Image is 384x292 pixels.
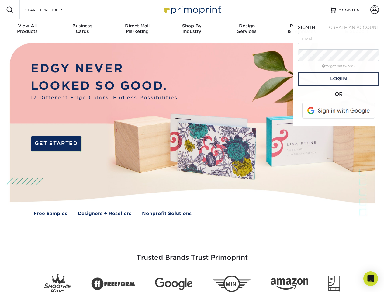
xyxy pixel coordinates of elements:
[155,278,193,290] img: Google
[274,23,329,34] div: & Templates
[31,60,180,77] p: EDGY NEVER
[220,19,274,39] a: DesignServices
[34,210,67,217] a: Free Samples
[363,271,378,286] div: Open Intercom Messenger
[298,33,379,44] input: Email
[142,210,192,217] a: Nonprofit Solutions
[329,25,379,30] span: CREATE AN ACCOUNT
[55,23,109,29] span: Business
[2,273,52,290] iframe: Google Customer Reviews
[220,23,274,29] span: Design
[322,64,355,68] a: forgot password?
[328,276,340,292] img: Goodwill
[55,23,109,34] div: Cards
[110,23,164,34] div: Marketing
[31,136,81,151] a: GET STARTED
[274,23,329,29] span: Resources
[55,19,109,39] a: BusinessCards
[110,19,164,39] a: Direct MailMarketing
[164,19,219,39] a: Shop ByIndustry
[298,72,379,86] a: Login
[31,77,180,95] p: LOOKED SO GOOD.
[25,6,84,13] input: SEARCH PRODUCTS.....
[164,23,219,34] div: Industry
[110,23,164,29] span: Direct Mail
[298,91,379,98] div: OR
[164,23,219,29] span: Shop By
[338,7,356,12] span: MY CART
[78,210,131,217] a: Designers + Resellers
[298,25,315,30] span: SIGN IN
[31,94,180,101] span: 17 Different Edge Colors. Endless Possibilities.
[162,3,223,16] img: Primoprint
[14,239,370,269] h3: Trusted Brands Trust Primoprint
[271,278,308,290] img: Amazon
[220,23,274,34] div: Services
[274,19,329,39] a: Resources& Templates
[357,8,360,12] span: 0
